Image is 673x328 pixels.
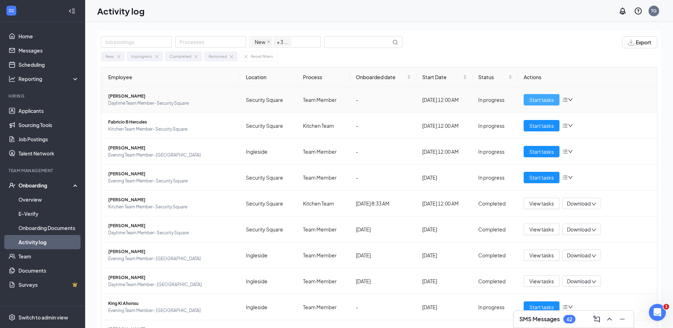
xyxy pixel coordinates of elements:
[518,67,657,87] th: Actions
[478,251,512,259] div: Completed
[356,303,411,311] div: -
[240,268,297,294] td: Ingleside
[101,67,240,87] th: Employee
[529,303,554,311] span: Start tasks
[297,113,350,139] td: Kitchen Team
[568,149,573,154] span: down
[591,313,602,325] button: ComposeMessage
[663,304,669,310] span: 1
[240,217,297,242] td: Security Square
[97,5,145,17] h1: Activity log
[567,316,572,322] div: 62
[356,251,411,259] div: [DATE]
[240,242,297,268] td: Ingleside
[108,119,235,126] span: Fabricio B Hercules
[108,255,235,262] span: Evening Team Member- [GEOGRAPHIC_DATA]
[18,75,79,82] div: Reporting
[240,87,297,113] td: Security Square
[567,252,591,259] span: Download
[478,122,512,130] div: In progress
[422,303,467,311] div: [DATE]
[240,113,297,139] td: Security Square
[8,7,15,14] svg: WorkstreamLogo
[108,222,235,229] span: [PERSON_NAME]
[9,314,16,321] svg: Settings
[567,200,591,207] span: Download
[18,278,79,292] a: SurveysCrown
[297,139,350,165] td: Team Member
[356,122,411,130] div: -
[240,67,297,87] th: Location
[524,301,559,313] button: Start tasks
[356,148,411,155] div: -
[105,53,114,60] div: New
[567,226,591,233] span: Download
[18,207,79,221] a: E-Verify
[131,53,152,60] div: In progress
[18,118,79,132] a: Sourcing Tools
[524,250,559,261] button: View tasks
[529,277,554,285] span: View tasks
[591,253,596,258] span: down
[18,58,79,72] a: Scheduling
[478,199,512,207] div: Completed
[18,43,79,58] a: Messages
[108,281,235,288] span: Daytime Team Member- [GEOGRAPHIC_DATA]
[240,191,297,217] td: Security Square
[618,7,627,15] svg: Notifications
[568,175,573,180] span: down
[562,123,568,129] span: bars
[108,93,235,100] span: [PERSON_NAME]
[297,165,350,191] td: Team Member
[251,53,273,60] div: Reset filters
[297,191,350,217] td: Kitchen Team
[591,228,596,233] span: down
[18,29,79,43] a: Home
[562,175,568,180] span: bars
[297,67,350,87] th: Process
[274,38,291,46] span: + 3 ...
[422,174,467,181] div: [DATE]
[108,100,235,107] span: Daytime Team Member- Security Square
[108,144,235,152] span: [PERSON_NAME]
[108,126,235,133] span: Kitchen Team Member- Security Square
[9,93,78,99] div: Hiring
[18,146,79,160] a: Talent Network
[618,315,627,323] svg: Minimize
[622,36,657,48] button: Export
[356,96,411,104] div: -
[417,67,473,87] th: Start Date
[422,148,467,155] div: [DATE] 12:00 AM
[356,174,411,181] div: -
[108,229,235,236] span: Daytime Team Member- Security Square
[18,235,79,249] a: Activity log
[18,263,79,278] a: Documents
[422,225,467,233] div: [DATE]
[108,196,235,203] span: [PERSON_NAME]
[18,104,79,118] a: Applicants
[529,148,554,155] span: Start tasks
[356,277,411,285] div: [DATE]
[605,315,614,323] svg: ChevronUp
[422,277,467,285] div: [DATE]
[18,192,79,207] a: Overview
[108,203,235,211] span: Kitchen Team Member- Security Square
[297,217,350,242] td: Team Member
[108,170,235,177] span: [PERSON_NAME]
[68,7,76,15] svg: Collapse
[170,53,191,60] div: Completed
[356,199,411,207] div: [DATE] 8:33 AM
[252,38,272,46] span: New
[209,53,227,60] div: Removed
[649,304,666,321] iframe: Intercom live chat
[356,73,406,81] span: Onboarded date
[478,225,512,233] div: Completed
[592,315,601,323] svg: ComposeMessage
[524,172,559,183] button: Start tasks
[562,97,568,103] span: bars
[108,177,235,185] span: Evening Team Member- Security Square
[18,314,68,321] div: Switch to admin view
[568,123,573,128] span: down
[9,168,78,174] div: Team Management
[524,146,559,157] button: Start tasks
